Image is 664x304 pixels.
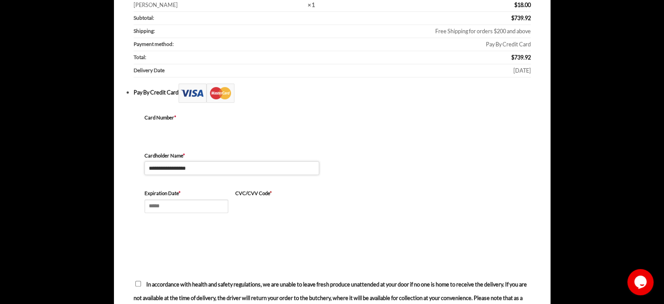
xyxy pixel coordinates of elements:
[144,189,228,197] label: Expiration Date
[134,51,338,64] th: Total:
[174,115,176,120] abbr: required
[338,25,531,38] td: Free Shipping for orders $200 and above
[627,269,655,295] iframe: chat widget
[134,25,338,38] th: Shipping:
[179,190,181,196] abbr: required
[511,54,531,61] bdi: 739.92
[511,14,531,21] bdi: 739.92
[134,38,338,51] th: Payment method:
[134,89,234,96] label: Pay By Credit Card
[308,1,315,8] strong: × 1
[511,54,514,61] span: $
[235,189,319,197] label: CVC/CVV Code
[144,114,319,122] label: Card Number
[514,1,531,8] bdi: 18.00
[134,12,338,25] th: Subtotal:
[179,84,234,103] img: Checkout
[135,281,141,287] input: In accordance with health and safety regulations, we are unable to leave fresh produce unattended...
[183,153,185,158] abbr: required
[270,190,272,196] abbr: required
[514,1,517,8] span: $
[134,64,338,77] th: Delivery Date
[511,14,514,21] span: $
[338,38,531,51] td: Pay By Credit Card
[144,152,319,160] label: Cardholder Name
[338,64,531,77] td: [DATE]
